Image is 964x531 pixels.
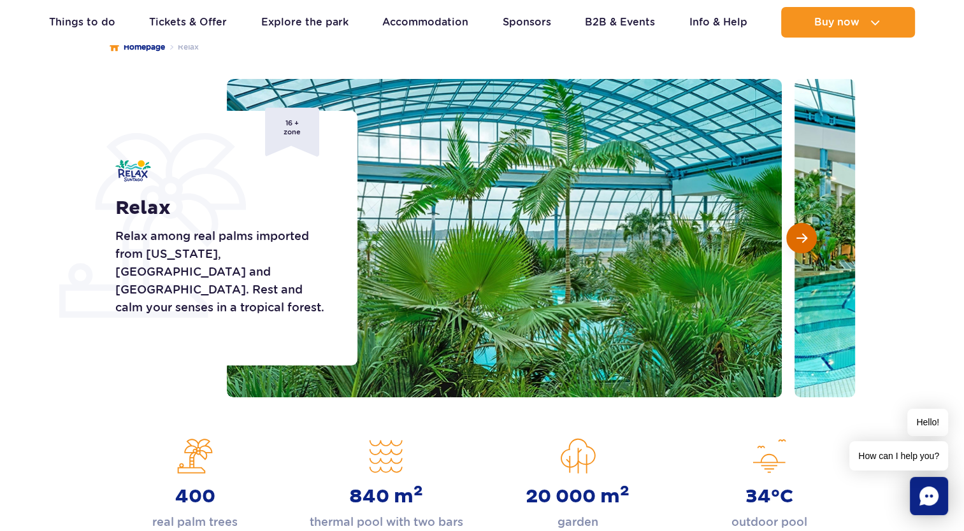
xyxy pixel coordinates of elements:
[849,441,948,471] span: How can I help you?
[907,409,948,436] span: Hello!
[731,513,807,531] p: outdoor pool
[261,7,349,38] a: Explore the park
[503,7,551,38] a: Sponsors
[526,485,629,508] strong: 20 000 m
[165,41,199,53] li: Relax
[382,7,468,38] a: Accommodation
[786,223,817,253] button: Next slide
[689,7,747,38] a: Info & Help
[115,160,151,181] img: Relax
[149,7,227,38] a: Tickets & Offer
[152,513,238,531] p: real palm trees
[414,482,423,500] sup: 2
[781,7,915,38] button: Buy now
[49,7,115,38] a: Things to do
[115,227,329,316] p: Relax among real palms imported from [US_STATE], [GEOGRAPHIC_DATA] and [GEOGRAPHIC_DATA]. Rest an...
[745,485,793,508] strong: 34°C
[265,108,319,157] span: 16 + zone
[115,197,329,220] h1: Relax
[349,485,423,508] strong: 840 m
[110,41,165,53] a: Homepage
[585,7,655,38] a: B2B & Events
[558,513,598,531] p: garden
[175,485,215,508] strong: 400
[910,477,948,515] div: Chat
[310,513,463,531] p: thermal pool with two bars
[620,482,629,500] sup: 2
[814,17,860,28] span: Buy now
